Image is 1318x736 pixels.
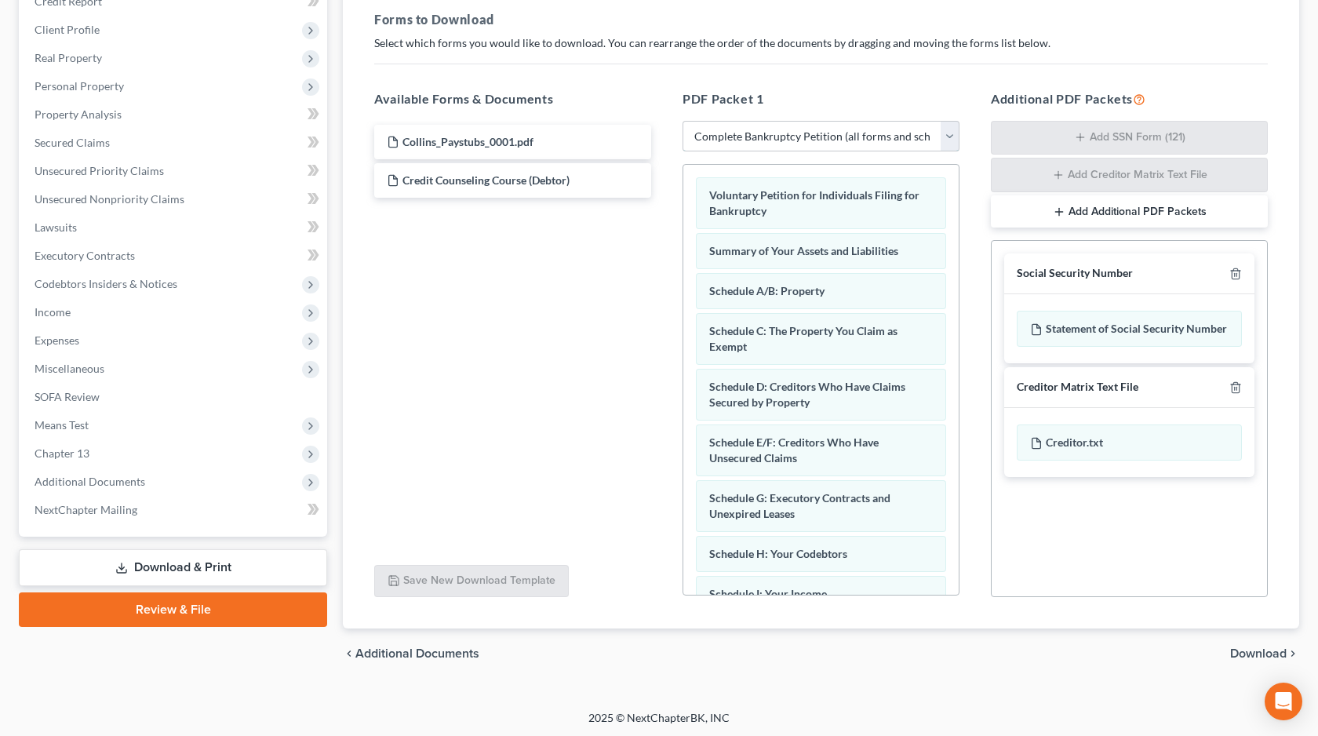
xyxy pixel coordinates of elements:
div: Open Intercom Messenger [1265,683,1302,720]
div: Statement of Social Security Number [1017,311,1242,347]
a: Unsecured Priority Claims [22,157,327,185]
span: Schedule G: Executory Contracts and Unexpired Leases [709,491,890,520]
h5: Additional PDF Packets [991,89,1268,108]
span: Executory Contracts [35,249,135,262]
span: Summary of Your Assets and Liabilities [709,244,898,257]
span: Codebtors Insiders & Notices [35,277,177,290]
span: Means Test [35,418,89,432]
span: Credit Counseling Course (Debtor) [402,173,570,187]
span: Client Profile [35,23,100,36]
span: Unsecured Nonpriority Claims [35,192,184,206]
span: SOFA Review [35,390,100,403]
a: Lawsuits [22,213,327,242]
div: Creditor.txt [1017,424,1242,461]
span: Property Analysis [35,107,122,121]
h5: Available Forms & Documents [374,89,651,108]
a: Executory Contracts [22,242,327,270]
h5: PDF Packet 1 [683,89,959,108]
a: Secured Claims [22,129,327,157]
span: Secured Claims [35,136,110,149]
span: Unsecured Priority Claims [35,164,164,177]
a: Unsecured Nonpriority Claims [22,185,327,213]
i: chevron_left [343,647,355,660]
button: Add Additional PDF Packets [991,195,1268,228]
span: Voluntary Petition for Individuals Filing for Bankruptcy [709,188,919,217]
a: NextChapter Mailing [22,496,327,524]
div: Social Security Number [1017,266,1133,281]
span: Expenses [35,333,79,347]
button: Add Creditor Matrix Text File [991,158,1268,192]
span: Income [35,305,71,319]
button: Save New Download Template [374,565,569,598]
a: Review & File [19,592,327,627]
i: chevron_right [1287,647,1299,660]
span: Chapter 13 [35,446,89,460]
h5: Forms to Download [374,10,1268,29]
span: Collins_Paystubs_0001.pdf [402,135,533,148]
span: Personal Property [35,79,124,93]
a: chevron_left Additional Documents [343,647,479,660]
span: Additional Documents [35,475,145,488]
span: Schedule C: The Property You Claim as Exempt [709,324,897,353]
a: Download & Print [19,549,327,586]
span: Additional Documents [355,647,479,660]
span: Schedule D: Creditors Who Have Claims Secured by Property [709,380,905,409]
span: Lawsuits [35,220,77,234]
span: Schedule I: Your Income [709,587,827,600]
span: Miscellaneous [35,362,104,375]
a: Property Analysis [22,100,327,129]
span: Real Property [35,51,102,64]
span: Schedule H: Your Codebtors [709,547,847,560]
span: Download [1230,647,1287,660]
p: Select which forms you would like to download. You can rearrange the order of the documents by dr... [374,35,1268,51]
span: Schedule E/F: Creditors Who Have Unsecured Claims [709,435,879,465]
button: Download chevron_right [1230,647,1299,660]
span: NextChapter Mailing [35,503,137,516]
div: Creditor Matrix Text File [1017,380,1138,395]
span: Schedule A/B: Property [709,284,825,297]
button: Add SSN Form (121) [991,121,1268,155]
a: SOFA Review [22,383,327,411]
